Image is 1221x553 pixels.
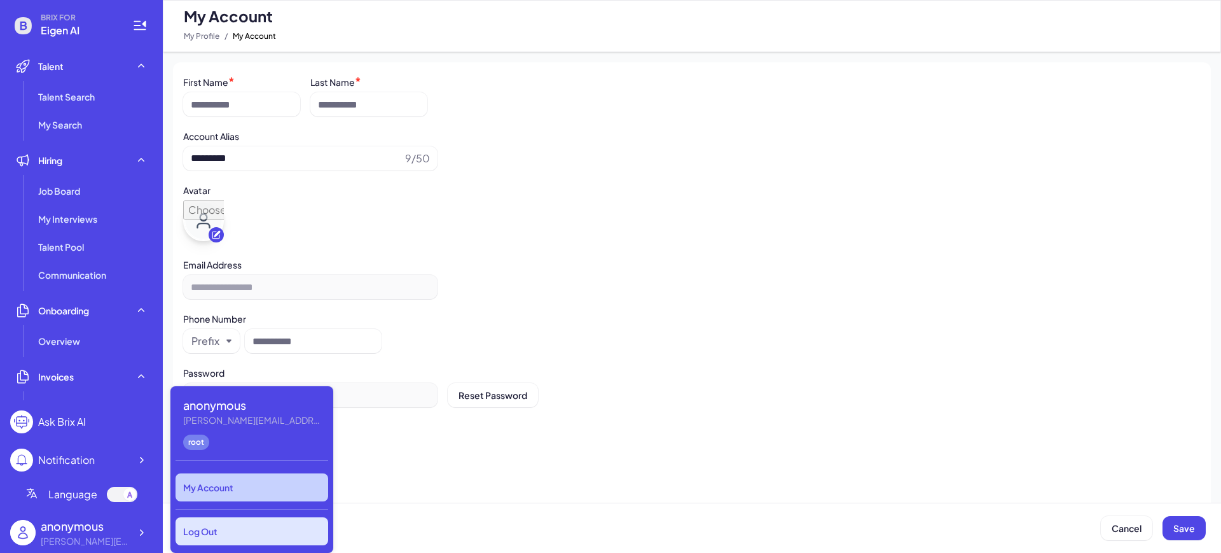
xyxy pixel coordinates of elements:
span: My Account [184,6,273,26]
span: Onboarding [38,304,89,317]
span: Eigen AI [41,23,117,38]
span: Overview [38,335,80,347]
span: My Interviews [38,213,97,225]
label: Email Address [183,259,242,270]
span: Talent Pool [38,241,84,253]
div: Log Out [176,517,328,545]
span: Cancel [1112,522,1142,534]
span: / [224,29,228,44]
label: Phone Number [183,313,246,325]
span: BRIX FOR [41,13,117,23]
span: Reset Password [459,389,527,401]
span: Communication [38,269,106,281]
span: Job Board [38,185,80,197]
div: ryan@eigenai.com [41,535,130,548]
div: anonymous [41,517,130,535]
span: Invoices [38,370,74,383]
div: ryan@eigenai.com [183,414,323,427]
label: Account Alias [183,130,239,142]
button: Save [1162,516,1206,540]
label: Password [183,367,224,379]
div: anonymous [183,396,323,414]
span: Hiring [38,154,62,167]
div: Ask Brix AI [38,414,86,430]
span: Language [48,487,97,502]
span: Talent [38,60,64,73]
button: Prefix [191,333,221,349]
div: root [183,435,209,450]
img: user_logo.png [10,520,36,545]
span: My Search [38,118,82,131]
span: 9/50 [400,151,430,166]
div: My Account [176,473,328,501]
button: Cancel [1101,516,1152,540]
span: Save [1173,522,1195,534]
button: Reset Password [448,383,538,407]
label: Last Name [310,76,355,88]
div: Prefix [191,333,219,349]
label: First Name [183,76,228,88]
span: My Account [233,29,276,44]
label: Avatar [183,185,210,196]
div: Notification [38,452,95,468]
span: Talent Search [38,90,95,103]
